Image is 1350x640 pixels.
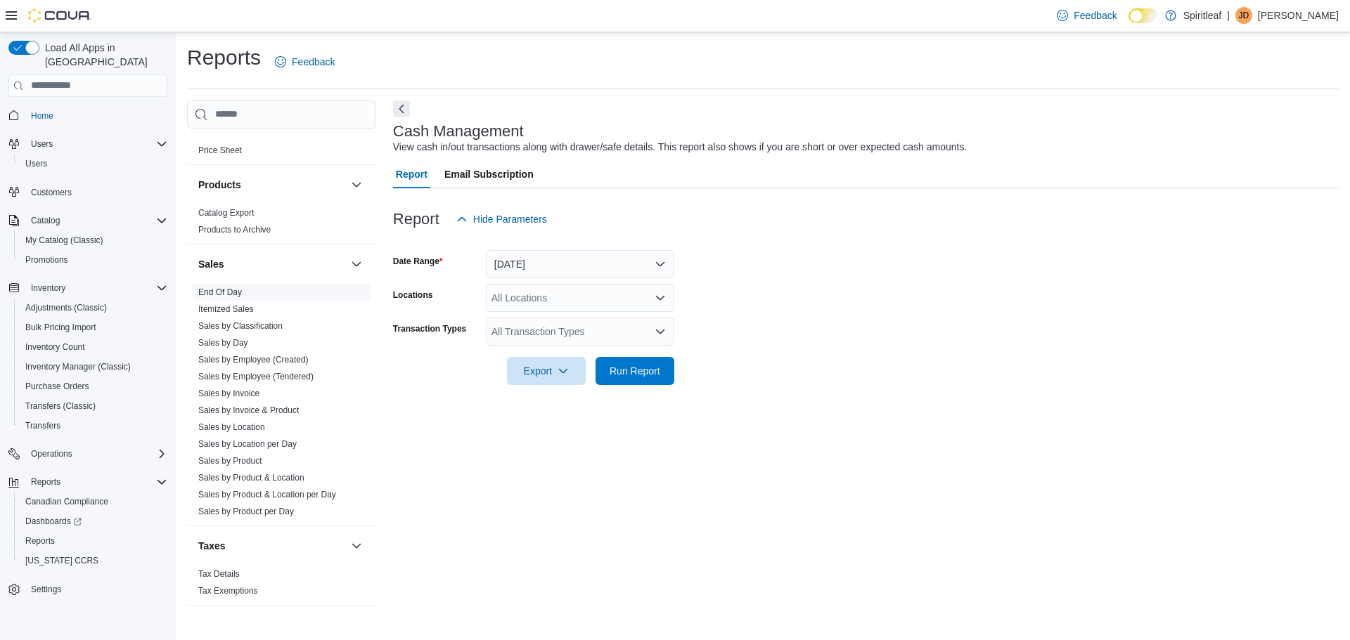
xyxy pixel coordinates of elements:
[198,438,297,450] span: Sales by Location per Day
[198,304,254,314] a: Itemized Sales
[14,492,173,511] button: Canadian Compliance
[198,539,345,553] button: Taxes
[198,568,240,580] span: Tax Details
[20,417,167,434] span: Transfers
[198,506,294,517] span: Sales by Product per Day
[25,183,167,201] span: Customers
[507,357,586,385] button: Export
[198,456,262,466] a: Sales by Product
[25,322,96,333] span: Bulk Pricing Import
[20,319,167,336] span: Bulk Pricing Import
[20,155,167,172] span: Users
[25,420,60,431] span: Transfers
[198,303,254,315] span: Itemized Sales
[198,490,336,499] a: Sales by Product & Location per Day
[25,474,66,490] button: Reports
[187,204,376,244] div: Products
[393,100,410,117] button: Next
[20,552,104,569] a: [US_STATE] CCRS
[655,292,666,303] button: Open list of options
[3,182,173,202] button: Customers
[20,398,167,414] span: Transfers (Classic)
[20,232,109,249] a: My Catalog (Classic)
[198,354,309,365] span: Sales by Employee (Created)
[198,405,299,416] span: Sales by Invoice & Product
[198,489,336,500] span: Sales by Product & Location per Day
[31,138,53,150] span: Users
[25,280,167,296] span: Inventory
[20,339,167,355] span: Inventory Count
[14,318,173,337] button: Bulk Pricing Import
[187,142,376,164] div: Pricing
[31,110,53,122] span: Home
[20,533,167,549] span: Reports
[198,585,258,596] span: Tax Exemptions
[393,123,524,140] h3: Cash Management
[1258,7,1339,24] p: [PERSON_NAME]
[3,211,173,230] button: Catalog
[198,422,265,433] span: Sales by Location
[25,158,47,169] span: Users
[187,44,261,72] h1: Reports
[198,145,242,156] span: Price Sheet
[25,254,68,266] span: Promotions
[393,140,967,155] div: View cash in/out transactions along with drawer/safe details. This report also shows if you are s...
[198,388,259,399] span: Sales by Invoice
[3,278,173,298] button: Inventory
[20,417,66,434] a: Transfers
[31,187,72,198] span: Customers
[20,299,112,316] a: Adjustments (Classic)
[198,287,242,297] a: End Of Day
[20,398,101,414] a: Transfers (Classic)
[14,230,173,250] button: My Catalog (Classic)
[14,377,173,396] button: Purchase Orders
[14,154,173,174] button: Users
[14,298,173,318] button: Adjustments (Classic)
[25,535,55,547] span: Reports
[655,326,666,337] button: Open list of options
[20,493,114,510] a: Canadian Compliance
[198,388,259,398] a: Sales by Invoice
[25,580,167,598] span: Settings
[198,178,241,192] h3: Products
[198,178,345,192] button: Products
[198,355,309,365] a: Sales by Employee (Created)
[348,114,365,131] button: Pricing
[25,445,167,462] span: Operations
[3,105,173,126] button: Home
[14,250,173,270] button: Promotions
[25,136,58,152] button: Users
[20,513,167,530] span: Dashboards
[20,358,167,375] span: Inventory Manager (Classic)
[14,531,173,551] button: Reports
[1235,7,1252,24] div: Jason D
[198,372,314,381] a: Sales by Employee (Tendered)
[25,555,98,566] span: [US_STATE] CCRS
[31,448,72,459] span: Operations
[198,338,248,348] a: Sales by Day
[31,476,60,488] span: Reports
[292,55,335,69] span: Feedback
[393,323,466,334] label: Transaction Types
[25,445,78,462] button: Operations
[198,472,304,483] span: Sales by Product & Location
[20,319,102,336] a: Bulk Pricing Import
[20,378,95,395] a: Purchase Orders
[444,160,534,188] span: Email Subscription
[198,371,314,382] span: Sales by Employee (Tendered)
[348,537,365,554] button: Taxes
[198,507,294,516] a: Sales by Product per Day
[20,299,167,316] span: Adjustments (Classic)
[596,357,674,385] button: Run Report
[1074,8,1117,22] span: Feedback
[1129,8,1158,23] input: Dark Mode
[25,474,167,490] span: Reports
[25,136,167,152] span: Users
[25,302,107,313] span: Adjustments (Classic)
[20,378,167,395] span: Purchase Orders
[25,381,89,392] span: Purchase Orders
[187,566,376,605] div: Taxes
[25,212,167,229] span: Catalog
[3,134,173,154] button: Users
[25,235,103,246] span: My Catalog (Classic)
